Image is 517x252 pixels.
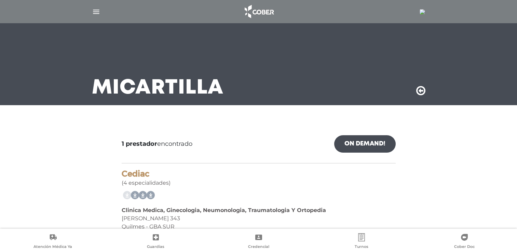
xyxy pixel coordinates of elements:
[454,244,475,250] span: Cober Doc
[122,169,396,187] div: (4 especialidades)
[241,3,277,20] img: logo_cober_home-white.png
[122,214,396,223] div: [PERSON_NAME] 343
[104,233,207,251] a: Guardias
[122,207,326,213] b: Clinica Medica, Ginecologia, Neumonologia, Traumatologia Y Ortopedia
[147,244,164,250] span: Guardias
[207,233,310,251] a: Credencial
[122,139,192,149] span: encontrado
[413,233,516,251] a: Cober Doc
[122,223,396,231] div: Quilmes - GBA SUR
[248,244,269,250] span: Credencial
[92,8,100,16] img: Cober_menu-lines-white.svg
[334,135,396,153] a: On Demand!
[420,9,425,15] img: 24613
[1,233,104,251] a: Atención Médica Ya
[122,169,396,179] h4: Cediac
[33,244,72,250] span: Atención Médica Ya
[310,233,413,251] a: Turnos
[122,140,157,148] b: 1 prestador
[92,79,223,97] h3: Mi Cartilla
[355,244,368,250] span: Turnos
